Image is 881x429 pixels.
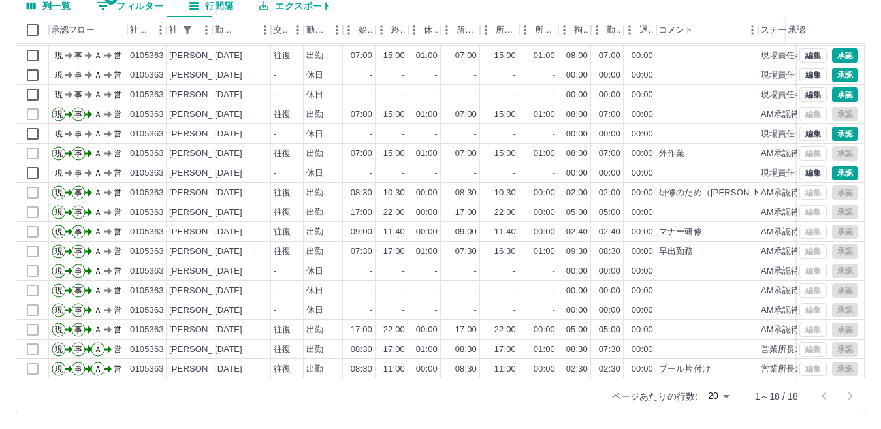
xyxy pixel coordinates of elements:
[416,148,438,160] div: 01:00
[474,265,477,278] div: -
[49,16,127,44] div: 承認フロー
[761,50,829,62] div: 現場責任者承認待
[169,50,240,62] div: [PERSON_NAME]
[55,227,63,236] text: 現
[639,16,654,44] div: 遅刻等
[558,16,591,44] div: 拘束
[435,285,438,297] div: -
[306,285,323,297] div: 休日
[513,167,516,180] div: -
[441,16,480,44] div: 所定開始
[408,16,441,44] div: 休憩
[127,16,167,44] div: 社員番号
[169,187,240,199] div: [PERSON_NAME]
[566,69,588,82] div: 00:00
[761,128,829,140] div: 現場責任者承認待
[656,16,758,44] div: コメント
[761,265,799,278] div: AM承認待
[306,265,323,278] div: 休日
[130,265,164,278] div: 0105363
[832,127,858,141] button: 承認
[274,108,291,121] div: 往復
[74,266,82,276] text: 事
[632,108,653,121] div: 00:00
[178,21,197,39] div: 1件のフィルターを適用中
[761,148,799,160] div: AM承認待
[94,168,102,178] text: Ａ
[659,148,684,160] div: 外作業
[599,69,620,82] div: 00:00
[599,167,620,180] div: 00:00
[74,149,82,158] text: 事
[215,265,242,278] div: [DATE]
[513,89,516,101] div: -
[474,69,477,82] div: -
[306,206,323,219] div: 出勤
[566,167,588,180] div: 00:00
[534,206,555,219] div: 00:00
[534,148,555,160] div: 01:00
[114,51,121,60] text: 営
[306,167,323,180] div: 休日
[659,187,790,199] div: 研修のため（[PERSON_NAME]）
[632,69,653,82] div: 00:00
[566,265,588,278] div: 00:00
[534,50,555,62] div: 01:00
[274,246,291,258] div: 往復
[761,226,799,238] div: AM承認待
[114,168,121,178] text: 営
[788,16,805,44] div: 承認
[274,206,291,219] div: 往復
[215,187,242,199] div: [DATE]
[212,16,271,44] div: 勤務日
[799,127,827,141] button: 編集
[566,206,588,219] div: 05:00
[370,89,372,101] div: -
[274,187,291,199] div: 往復
[94,208,102,217] text: Ａ
[215,108,242,121] div: [DATE]
[591,16,624,44] div: 勤務
[474,285,477,297] div: -
[494,226,516,238] div: 11:40
[55,110,63,119] text: 現
[351,50,372,62] div: 07:00
[832,166,858,180] button: 承認
[74,168,82,178] text: 事
[832,48,858,63] button: 承認
[632,226,653,238] div: 00:00
[455,50,477,62] div: 07:00
[455,226,477,238] div: 09:00
[130,226,164,238] div: 0105363
[274,226,291,238] div: 往復
[151,20,170,40] button: メニュー
[169,89,240,101] div: [PERSON_NAME]
[197,20,216,40] button: メニュー
[327,20,347,40] button: メニュー
[351,206,372,219] div: 17:00
[566,226,588,238] div: 02:40
[566,148,588,160] div: 08:00
[402,285,405,297] div: -
[74,90,82,99] text: 事
[215,128,242,140] div: [DATE]
[553,265,555,278] div: -
[169,128,240,140] div: [PERSON_NAME]
[435,89,438,101] div: -
[306,187,323,199] div: 出勤
[494,50,516,62] div: 15:00
[306,69,323,82] div: 休日
[255,20,275,40] button: メニュー
[274,89,276,101] div: -
[94,266,102,276] text: Ａ
[566,50,588,62] div: 08:00
[761,108,799,121] div: AM承認待
[534,246,555,258] div: 01:00
[55,71,63,80] text: 現
[55,90,63,99] text: 現
[114,247,121,256] text: 営
[94,227,102,236] text: Ａ
[599,148,620,160] div: 07:00
[496,16,517,44] div: 所定終業
[553,69,555,82] div: -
